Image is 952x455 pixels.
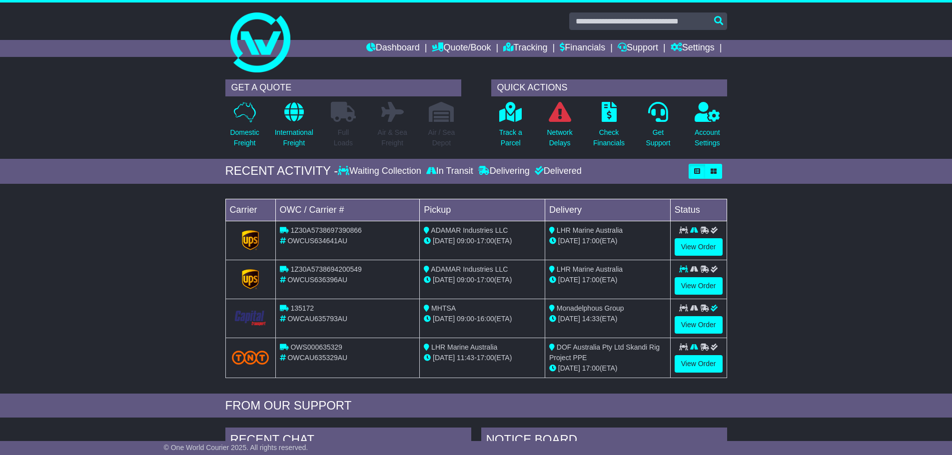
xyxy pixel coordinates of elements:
[593,127,625,148] p: Check Financials
[225,428,471,455] div: RECENT CHAT
[420,199,545,221] td: Pickup
[582,237,600,245] span: 17:00
[557,265,623,273] span: LHR Marine Australia
[432,40,491,57] a: Quote/Book
[433,237,455,245] span: [DATE]
[670,199,727,221] td: Status
[695,127,720,148] p: Account Settings
[290,226,361,234] span: 1Z30A5738697390866
[477,276,494,284] span: 17:00
[476,166,532,177] div: Delivering
[477,315,494,323] span: 16:00
[582,364,600,372] span: 17:00
[457,237,474,245] span: 09:00
[164,444,308,452] span: © One World Courier 2025. All rights reserved.
[549,363,666,374] div: (ETA)
[582,315,600,323] span: 14:33
[694,101,721,154] a: AccountSettings
[275,127,313,148] p: International Freight
[290,343,342,351] span: OWS000635329
[671,40,715,57] a: Settings
[338,166,423,177] div: Waiting Collection
[675,277,723,295] a: View Order
[557,304,624,312] span: Monadelphous Group
[457,354,474,362] span: 11:43
[645,101,671,154] a: GetSupport
[225,164,338,178] div: RECENT ACTIVITY -
[424,314,541,324] div: - (ETA)
[431,304,456,312] span: MHTSA
[593,101,625,154] a: CheckFinancials
[230,127,259,148] p: Domestic Freight
[225,199,275,221] td: Carrier
[431,265,508,273] span: ADAMAR Industries LLC
[287,237,347,245] span: OWCUS634641AU
[431,343,497,351] span: LHR Marine Australia
[229,101,259,154] a: DomesticFreight
[532,166,582,177] div: Delivered
[503,40,547,57] a: Tracking
[481,428,727,455] div: NOTICE BOARD
[232,309,269,328] img: CapitalTransport.png
[549,343,660,362] span: DOF Australia Pty Ltd Skandi Rig Project PPE
[675,238,723,256] a: View Order
[274,101,314,154] a: InternationalFreight
[433,276,455,284] span: [DATE]
[558,364,580,372] span: [DATE]
[424,275,541,285] div: - (ETA)
[491,79,727,96] div: QUICK ACTIONS
[546,101,573,154] a: NetworkDelays
[225,79,461,96] div: GET A QUOTE
[545,199,670,221] td: Delivery
[549,236,666,246] div: (ETA)
[646,127,670,148] p: Get Support
[275,199,420,221] td: OWC / Carrier #
[428,127,455,148] p: Air / Sea Depot
[433,315,455,323] span: [DATE]
[331,127,356,148] p: Full Loads
[457,315,474,323] span: 09:00
[424,353,541,363] div: - (ETA)
[287,315,347,323] span: OWCAU635793AU
[558,276,580,284] span: [DATE]
[499,101,523,154] a: Track aParcel
[424,236,541,246] div: - (ETA)
[290,304,314,312] span: 135172
[547,127,572,148] p: Network Delays
[549,275,666,285] div: (ETA)
[287,276,347,284] span: OWCUS636396AU
[549,314,666,324] div: (ETA)
[366,40,420,57] a: Dashboard
[457,276,474,284] span: 09:00
[557,226,623,234] span: LHR Marine Australia
[618,40,658,57] a: Support
[558,237,580,245] span: [DATE]
[582,276,600,284] span: 17:00
[560,40,605,57] a: Financials
[225,399,727,413] div: FROM OUR SUPPORT
[242,230,259,250] img: GetCarrierServiceLogo
[232,351,269,364] img: TNT_Domestic.png
[675,316,723,334] a: View Order
[290,265,361,273] span: 1Z30A5738694200549
[378,127,407,148] p: Air & Sea Freight
[242,269,259,289] img: GetCarrierServiceLogo
[499,127,522,148] p: Track a Parcel
[287,354,347,362] span: OWCAU635329AU
[433,354,455,362] span: [DATE]
[477,354,494,362] span: 17:00
[675,355,723,373] a: View Order
[431,226,508,234] span: ADAMAR Industries LLC
[424,166,476,177] div: In Transit
[558,315,580,323] span: [DATE]
[477,237,494,245] span: 17:00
